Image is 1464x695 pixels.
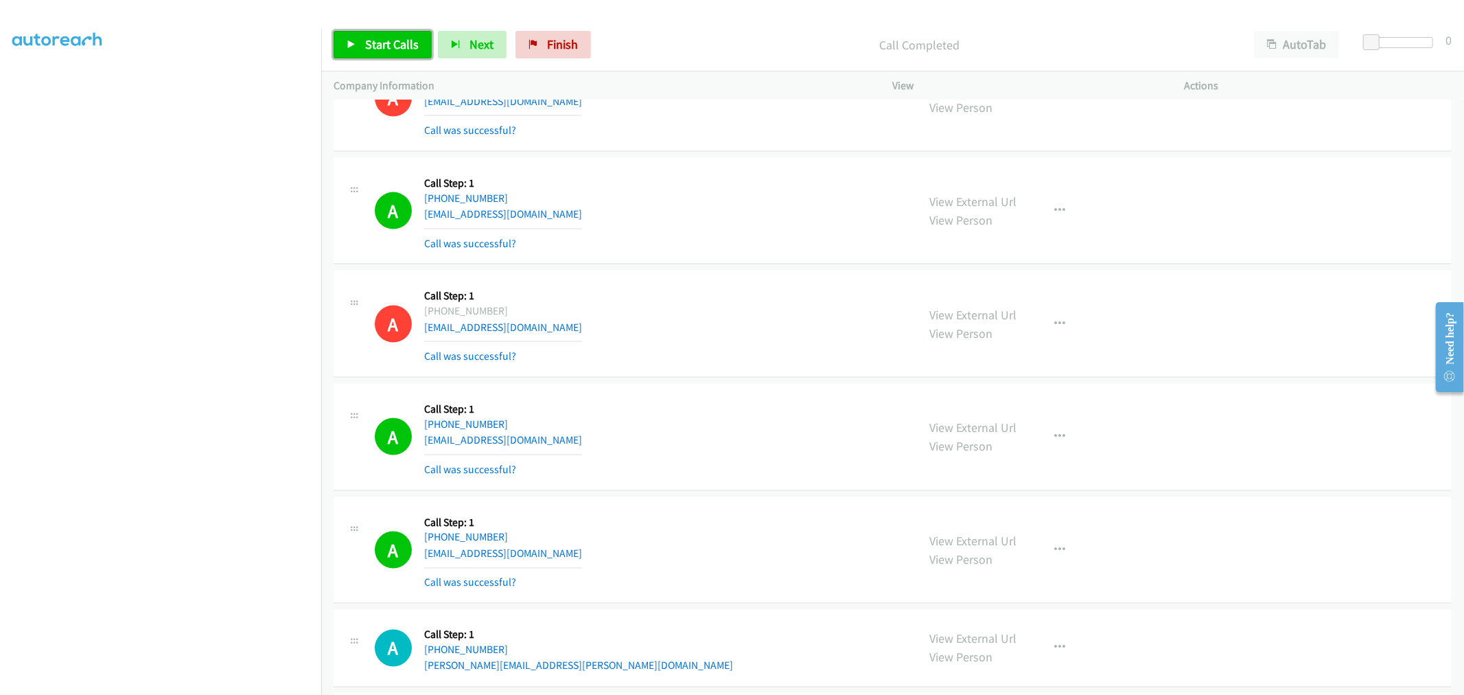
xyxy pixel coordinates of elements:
a: Call was successful? [424,237,516,250]
p: View [893,78,1160,94]
iframe: To enrich screen reader interactions, please activate Accessibility in Grammarly extension settings [12,41,321,693]
div: 0 [1445,31,1452,49]
span: Start Calls [365,36,419,52]
button: AutoTab [1254,31,1339,58]
button: Next [438,31,507,58]
a: View External Url [930,631,1017,647]
a: Call was successful? [424,350,516,363]
a: View Person [930,551,993,567]
a: Call was successful? [424,576,516,589]
h5: Call Step: 1 [424,289,582,303]
h5: Call Step: 1 [424,516,582,529]
a: [EMAIL_ADDRESS][DOMAIN_NAME] [424,433,582,446]
div: The call is yet to be attempted [375,630,412,667]
a: [PHONE_NUMBER] [424,418,508,431]
a: [PERSON_NAME][EMAIL_ADDRESS][PERSON_NAME][DOMAIN_NAME] [424,659,733,672]
h1: A [375,418,412,455]
a: View Person [930,326,993,341]
h1: A [375,306,412,343]
h1: A [375,532,412,569]
a: View Person [930,438,993,454]
div: [PHONE_NUMBER] [424,303,582,319]
iframe: Resource Center [1425,293,1464,402]
a: View External Url [930,533,1017,549]
h5: Call Step: 1 [424,402,582,416]
div: Delay between calls (in seconds) [1370,37,1433,48]
a: [EMAIL_ADDRESS][DOMAIN_NAME] [424,547,582,560]
a: Call was successful? [424,463,516,476]
h5: Call Step: 1 [424,628,733,642]
a: [PHONE_NUMBER] [424,530,508,543]
span: Finish [547,36,578,52]
a: View Person [930,100,993,115]
a: [EMAIL_ADDRESS][DOMAIN_NAME] [424,207,582,220]
a: Finish [515,31,591,58]
a: [EMAIL_ADDRESS][DOMAIN_NAME] [424,321,582,334]
h1: A [375,630,412,667]
p: Actions [1185,78,1452,94]
a: Call was successful? [424,124,516,137]
a: Start Calls [334,31,432,58]
h5: Call Step: 1 [424,176,582,190]
a: [EMAIL_ADDRESS][DOMAIN_NAME] [424,95,582,108]
a: View External Url [930,420,1017,435]
a: View Person [930,212,993,228]
a: View External Url [930,194,1017,209]
a: [PHONE_NUMBER] [424,192,508,205]
a: View Person [930,650,993,665]
a: [PHONE_NUMBER] [424,643,508,657]
p: Company Information [334,78,868,94]
span: Next [469,36,493,52]
p: Call Completed [609,36,1229,54]
h1: A [375,192,412,229]
a: View External Url [930,307,1017,323]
